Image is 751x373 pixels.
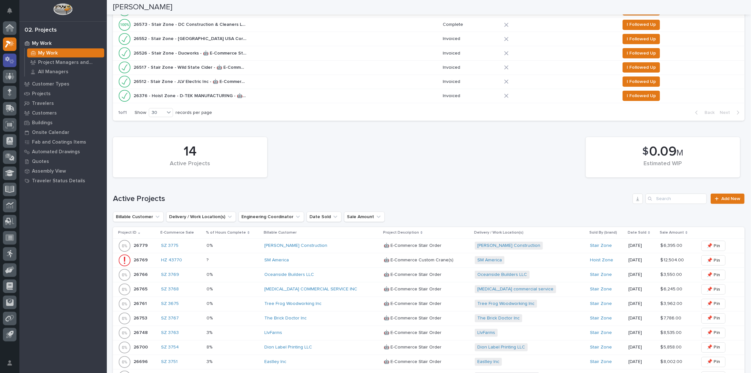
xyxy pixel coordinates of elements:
tr: 2669626696 SZ 3751 3%3% Eastley Inc 🤖 E-Commerce Stair Order🤖 E-Commerce Stair Order Eastley Inc ... [113,355,745,369]
input: Search [645,194,707,204]
span: 📌 Pin [707,286,720,293]
p: Automated Drawings [32,149,80,155]
p: 8% [207,343,214,350]
a: Tree Frog Woodworking Inc [264,301,321,307]
p: [DATE] [628,345,655,350]
a: Stair Zone [590,272,612,277]
a: SZ 3767 [161,316,179,321]
p: 26376 - Hoist Zone - D-TEK MANUFACTURING - 🤖 E-Commerce Custom Crane(s) [134,92,248,99]
p: Quotes [32,159,49,165]
p: 26526 - Stair Zone - Ducworks - 🤖 E-Commerce Stair Order [134,49,248,56]
span: I Followed Up [627,49,656,57]
div: 30 [149,109,165,116]
tr: 26376 - Hoist Zone - D-TEK MANUFACTURING - 🤖 E-Commerce Custom Crane(s)26376 - Hoist Zone - D-TEK... [113,89,745,103]
p: Project ID [118,229,137,236]
p: [DATE] [628,272,655,277]
button: I Followed Up [623,34,660,44]
span: I Followed Up [627,21,656,28]
p: 26512 - Stair Zone - JLV Electric Inc - 🤖 E-Commerce Stair Order [134,78,248,85]
p: $ 3,962.00 [660,300,684,307]
a: SZ 3775 [161,243,178,248]
button: 📌 Pin [701,255,726,266]
a: Eastley Inc [264,359,286,365]
p: 🤖 E-Commerce Stair Order [384,285,443,292]
p: 🤖 E-Commerce Stair Order [384,314,443,321]
span: M [677,149,684,157]
span: 📌 Pin [707,343,720,351]
p: 26765 [134,285,149,292]
span: 📌 Pin [707,358,720,366]
tr: 2676626766 SZ 3769 0%0% Oceanside Builders LLC 🤖 E-Commerce Stair Order🤖 E-Commerce Stair Order O... [113,267,745,282]
p: Customer Types [32,81,69,87]
span: 📌 Pin [707,300,720,307]
button: 📌 Pin [701,342,726,353]
a: My Work [25,48,107,57]
h2: [PERSON_NAME] [113,3,172,12]
a: Traveler Status Details [19,176,107,186]
p: Projects [32,91,51,97]
p: 🤖 E-Commerce Stair Order [384,300,443,307]
button: Billable Customer [113,212,164,222]
p: $ 6,245.00 [660,285,684,292]
button: I Followed Up [623,76,660,87]
a: Oceanside Builders LLC [477,272,527,277]
button: Date Sold [307,212,341,222]
img: Workspace Logo [53,3,72,15]
button: 📌 Pin [701,270,726,280]
p: 3% [207,358,214,365]
a: Project Managers and Engineers [25,58,107,67]
a: The Brick Doctor Inc [477,316,520,321]
p: Assembly View [32,168,66,174]
button: Engineering Coordinator [238,212,304,222]
span: I Followed Up [627,92,656,100]
h1: Active Projects [113,194,630,204]
button: I Followed Up [623,48,660,58]
span: I Followed Up [627,64,656,71]
a: Projects [19,89,107,98]
tr: 2674826748 SZ 3763 3%3% LIvFarms 🤖 E-Commerce Stair Order🤖 E-Commerce Stair Order LIvFarms Stair ... [113,326,745,340]
a: Stair Zone [590,287,612,292]
p: $ 6,395.00 [660,242,684,248]
span: Add New [721,197,740,201]
p: E-Commerce Sale [160,229,194,236]
p: 1 of 1 [113,105,132,121]
span: I Followed Up [627,78,656,86]
p: 🤖 E-Commerce Stair Order [384,329,443,336]
tr: 2675326753 SZ 3767 0%0% The Brick Doctor Inc 🤖 E-Commerce Stair Order🤖 E-Commerce Stair Order The... [113,311,745,326]
button: Sale Amount [344,212,385,222]
p: Invoiced [443,93,499,99]
tr: 26517 - Stair Zone - Wild State Cider - 🤖 E-Commerce Stair Order26517 - Stair Zone - Wild State C... [113,60,745,75]
p: 26517 - Stair Zone - Wild State Cider - 🤖 E-Commerce Stair Order [134,64,248,70]
p: 26753 [134,314,148,321]
p: 0% [207,300,214,307]
a: LIvFarms [477,330,495,336]
a: Stair Zone [590,345,612,350]
a: Customers [19,108,107,118]
tr: 2670026700 SZ 3754 8%8% Dion Label Printing LLC 🤖 E-Commerce Stair Order🤖 E-Commerce Stair Order ... [113,340,745,355]
p: 🤖 E-Commerce Stair Order [384,358,443,365]
p: [DATE] [628,243,655,248]
a: SM America [264,257,289,263]
a: Stair Zone [590,243,612,248]
p: 0% [207,285,214,292]
a: HZ 43770 [161,257,182,263]
div: 14 [124,144,256,160]
a: Fab and Coatings Items [19,137,107,147]
tr: 26552 - Stair Zone - [GEOGRAPHIC_DATA] USA Corporation - 🤖 E-Commerce Stair Order26552 - Stair Zo... [113,32,745,46]
span: 📌 Pin [707,314,720,322]
a: [MEDICAL_DATA] COMMERCIAL SERVICE INC [264,287,357,292]
tr: 26512 - Stair Zone - JLV Electric Inc - 🤖 E-Commerce Stair Order26512 - Stair Zone - JLV Electric... [113,75,745,89]
p: 26573 - Stair Zone - DC Construction & Cleaners LLC - 🤖 E-Commerce Stair Order [134,21,248,27]
a: Buildings [19,118,107,127]
tr: 2676926769 HZ 43770 ?? SM America 🤖 E-Commerce Custom Crane(s)🤖 E-Commerce Custom Crane(s) SM Ame... [113,253,745,267]
button: 📌 Pin [701,284,726,295]
a: SZ 3675 [161,301,179,307]
p: 0% [207,314,214,321]
p: Project Description [383,229,419,236]
p: 26766 [134,271,149,277]
button: Delivery / Work Location(s) [166,212,236,222]
p: 26552 - Stair Zone - Redpath USA Corporation - 🤖 E-Commerce Stair Order [134,35,248,42]
p: Sold By (brand) [589,229,617,236]
p: [DATE] [628,359,655,365]
p: Traveler Status Details [32,178,85,184]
